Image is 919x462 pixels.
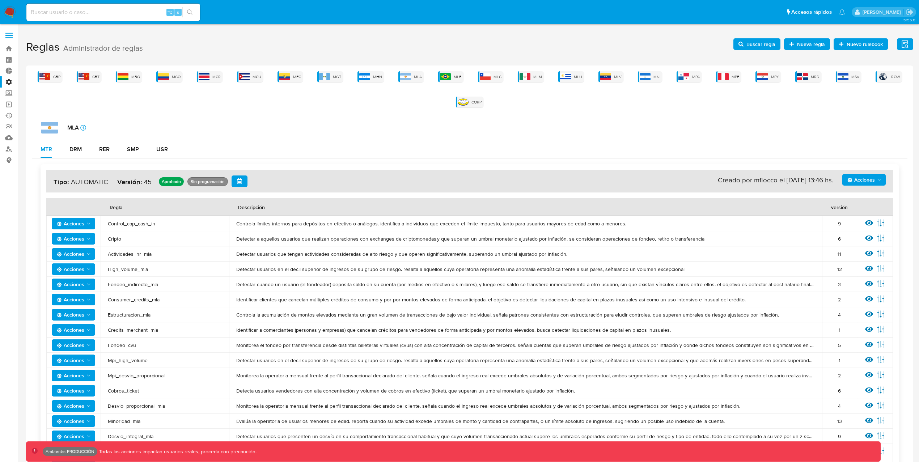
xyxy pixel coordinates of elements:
[839,9,845,15] a: Notificaciones
[791,8,832,16] span: Accesos rápidos
[906,8,914,16] a: Salir
[863,9,903,16] p: leidy.martinez@mercadolibre.com.co
[26,8,200,17] input: Buscar usuario o caso...
[177,9,179,16] span: s
[97,448,257,455] p: Todas las acciones impactan usuarios reales, proceda con precaución.
[46,450,94,453] p: Ambiente: PRODUCCIÓN
[182,7,197,17] button: search-icon
[167,9,173,16] span: ⌥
